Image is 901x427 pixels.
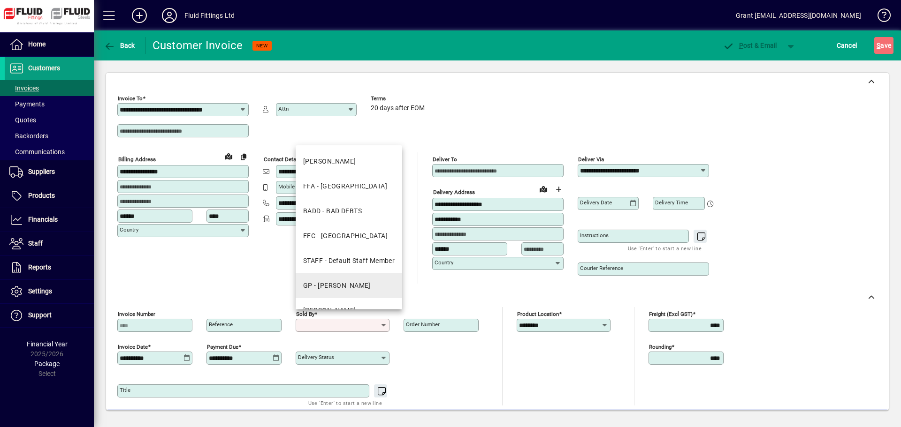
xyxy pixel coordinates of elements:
mat-hint: Use 'Enter' to start a new line [308,397,382,408]
button: Save [874,37,893,54]
mat-hint: Use 'Enter' to start a new line [628,243,702,254]
div: BADD - BAD DEBTS [303,206,362,216]
span: NEW [256,43,268,49]
div: FFA - [GEOGRAPHIC_DATA] [303,181,387,191]
button: Post & Email [718,37,782,54]
mat-option: FFA - Auckland [296,174,402,199]
span: Terms [371,96,427,102]
span: ave [877,38,891,53]
a: Financials [5,208,94,232]
mat-label: Order number [406,321,440,328]
a: View on map [536,181,551,196]
mat-label: Freight (excl GST) [649,311,693,317]
mat-label: Sold by [296,311,314,317]
span: Customers [28,64,60,72]
a: View on map [221,149,236,164]
div: Customer Invoice [153,38,243,53]
a: Products [5,184,94,208]
div: [PERSON_NAME] [303,157,356,166]
span: S [877,42,880,49]
mat-option: GP - Grant Petersen [296,273,402,298]
span: Support [28,311,52,319]
mat-label: Invoice To [118,95,143,102]
mat-option: JJ - JENI [296,298,402,323]
mat-label: Delivery date [580,199,612,206]
mat-option: AG - ADAM [296,149,402,174]
mat-option: FFC - Christchurch [296,224,402,248]
mat-label: Delivery time [655,199,688,206]
span: 20 days after EOM [371,105,425,112]
a: Settings [5,280,94,303]
a: Knowledge Base [870,2,889,32]
mat-label: Country [120,226,138,233]
mat-label: Invoice date [118,344,148,350]
span: Financials [28,216,58,223]
a: Home [5,33,94,56]
span: Home [28,40,46,48]
mat-label: Title [120,387,130,393]
span: Products [28,192,55,199]
span: Suppliers [28,168,55,175]
a: Reports [5,256,94,279]
span: Cancel [837,38,857,53]
span: Settings [28,287,52,295]
div: FFC - [GEOGRAPHIC_DATA] [303,231,388,241]
mat-label: Product location [517,311,559,317]
span: Communications [9,148,65,156]
app-page-header-button: Back [94,37,145,54]
span: Financial Year [27,340,68,348]
a: Suppliers [5,160,94,184]
button: Back [101,37,137,54]
mat-label: Country [435,259,453,266]
button: Copy to Delivery address [236,149,251,164]
button: Choose address [551,182,566,197]
span: Reports [28,263,51,271]
div: GP - [PERSON_NAME] [303,281,371,291]
span: P [739,42,743,49]
a: Payments [5,96,94,112]
div: [PERSON_NAME] [303,306,356,315]
mat-label: Deliver via [578,156,604,163]
mat-label: Payment due [207,344,238,350]
span: Staff [28,240,43,247]
mat-label: Mobile [278,183,295,190]
span: Package [34,360,60,367]
span: Invoices [9,84,39,92]
div: Fluid Fittings Ltd [184,8,235,23]
a: Backorders [5,128,94,144]
mat-label: Delivery status [298,354,334,360]
button: Profile [154,7,184,24]
div: STAFF - Default Staff Member [303,256,395,266]
a: Support [5,304,94,327]
span: Back [104,42,135,49]
span: Backorders [9,132,48,140]
span: Quotes [9,116,36,124]
div: Grant [EMAIL_ADDRESS][DOMAIN_NAME] [736,8,861,23]
mat-label: Courier Reference [580,265,623,271]
button: Cancel [834,37,860,54]
a: Invoices [5,80,94,96]
mat-label: Invoice number [118,311,155,317]
mat-option: BADD - BAD DEBTS [296,199,402,224]
mat-label: Rounding [649,344,672,350]
span: ost & Email [723,42,777,49]
span: Payments [9,100,45,108]
a: Quotes [5,112,94,128]
mat-option: STAFF - Default Staff Member [296,248,402,273]
mat-label: Attn [278,105,289,112]
button: Add [124,7,154,24]
a: Staff [5,232,94,255]
mat-label: Instructions [580,232,609,239]
mat-label: Reference [209,321,233,328]
a: Communications [5,144,94,160]
mat-label: Deliver To [433,156,457,163]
